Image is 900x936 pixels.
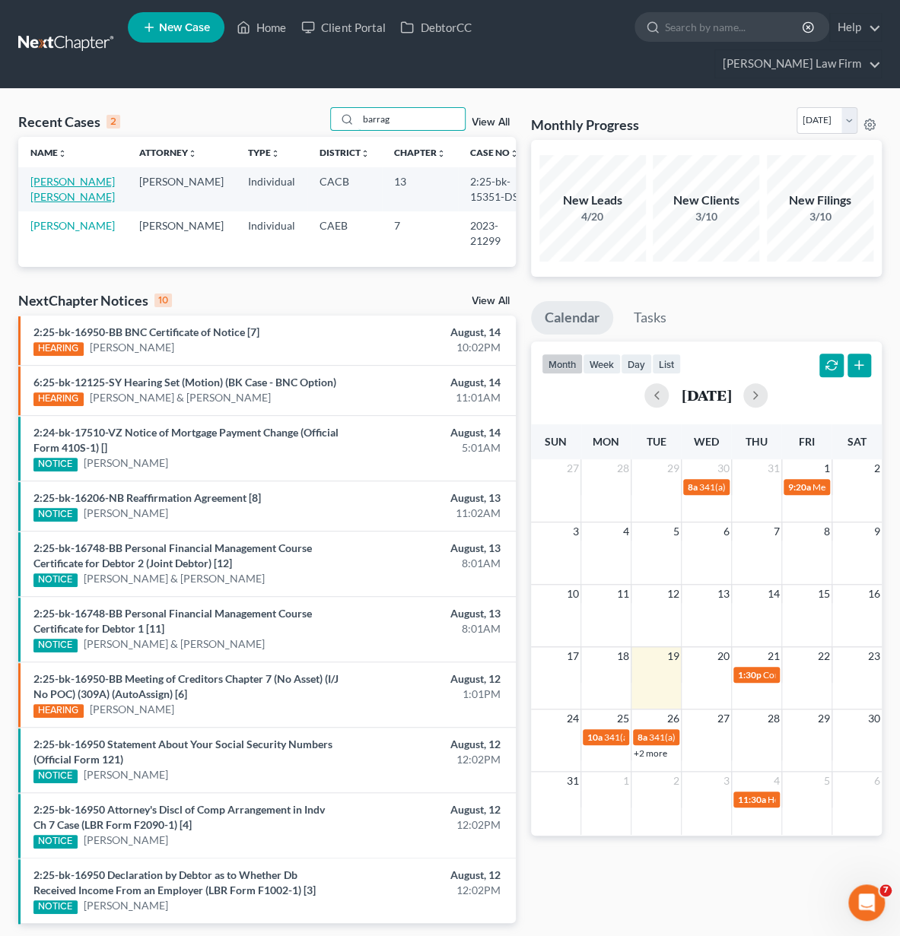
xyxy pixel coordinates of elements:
span: 6 [722,522,731,541]
span: Wed [694,435,719,448]
a: [PERSON_NAME] & [PERSON_NAME] [90,390,271,405]
a: 2:24-bk-17510-VZ Notice of Mortgage Payment Change (Official Form 410S-1) [] [33,426,339,454]
span: 16 [867,585,882,603]
span: 13 [716,585,731,603]
div: 5:01AM [355,440,501,455]
div: August, 14 [355,425,501,440]
div: August, 13 [355,541,501,556]
span: 10 [565,585,580,603]
span: 1 [822,459,832,478]
span: Fri [799,435,815,448]
span: 25 [615,709,631,728]
button: week [583,354,621,374]
button: list [652,354,681,374]
i: unfold_more [361,149,370,158]
span: 2 [672,772,681,790]
span: 20 [716,647,731,665]
a: Nameunfold_more [30,147,67,158]
div: 8:01AM [355,621,501,636]
div: August, 12 [355,737,501,752]
span: Thu [746,435,768,448]
h3: Monthly Progress [531,116,639,134]
span: 11 [615,585,631,603]
a: [PERSON_NAME] [90,340,174,355]
span: 7 [879,884,892,896]
a: View All [472,296,510,306]
span: 5 [672,522,681,541]
button: month [542,354,583,374]
a: View All [472,117,510,128]
div: 3/10 [767,209,873,224]
span: 29 [816,709,832,728]
div: New Leads [539,192,646,209]
a: [PERSON_NAME] [84,767,168,782]
span: 22 [816,647,832,665]
span: 26 [666,709,681,728]
span: 341(a) meeting for [PERSON_NAME] [649,731,796,743]
div: 11:02AM [355,506,501,521]
a: Typeunfold_more [248,147,280,158]
div: August, 14 [355,325,501,340]
span: 8 [822,522,832,541]
div: HEARING [33,704,84,718]
a: +2 more [634,747,667,759]
i: unfold_more [58,149,67,158]
div: Recent Cases [18,113,120,131]
span: 17 [565,647,580,665]
input: Search by name... [665,13,804,41]
span: 14 [766,585,781,603]
span: 9:20a [788,481,811,493]
div: 10:02PM [355,340,501,355]
a: [PERSON_NAME] Law Firm [715,50,881,78]
td: 13 [382,167,458,211]
i: unfold_more [437,149,446,158]
div: 12:02PM [355,883,501,898]
i: unfold_more [271,149,280,158]
div: 4/20 [539,209,646,224]
span: 24 [565,709,580,728]
a: 2:25-bk-16206-NB Reaffirmation Agreement [8] [33,491,261,504]
td: Individual [236,211,307,255]
a: [PERSON_NAME] [30,219,115,232]
span: 4 [772,772,781,790]
a: Help [830,14,881,41]
a: 6:25-bk-12125-SY Hearing Set (Motion) (BK Case - BNC Option) [33,376,336,389]
span: 7 [772,522,781,541]
span: New Case [159,22,210,33]
td: 2:25-bk-15351-DS [458,167,531,211]
iframe: Intercom live chat [848,884,885,921]
span: 29 [666,459,681,478]
td: [PERSON_NAME] [127,211,236,255]
span: 28 [615,459,631,478]
span: 31 [766,459,781,478]
a: Districtunfold_more [320,147,370,158]
h2: [DATE] [681,387,731,403]
span: 28 [766,709,781,728]
div: 3/10 [653,209,759,224]
a: [PERSON_NAME] [90,702,174,717]
span: Mon [593,435,619,448]
span: 3 [722,772,731,790]
a: Attorneyunfold_more [139,147,197,158]
span: Tue [646,435,666,448]
span: 12 [666,585,681,603]
a: 2:25-bk-16748-BB Personal Financial Management Course Certificate for Debtor 1 [11] [33,607,312,635]
div: NOTICE [33,639,78,652]
td: CAEB [307,211,382,255]
div: August, 12 [355,802,501,817]
span: 11:30a [738,794,766,805]
span: 21 [766,647,781,665]
div: 2 [107,115,120,129]
span: 8a [638,731,647,743]
a: Chapterunfold_more [394,147,446,158]
span: 18 [615,647,631,665]
i: unfold_more [510,149,519,158]
span: 19 [666,647,681,665]
div: HEARING [33,392,84,406]
span: Sun [545,435,567,448]
span: 27 [565,459,580,478]
div: August, 13 [355,490,501,506]
div: August, 14 [355,375,501,390]
a: Case Nounfold_more [470,147,519,158]
div: NOTICE [33,573,78,587]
